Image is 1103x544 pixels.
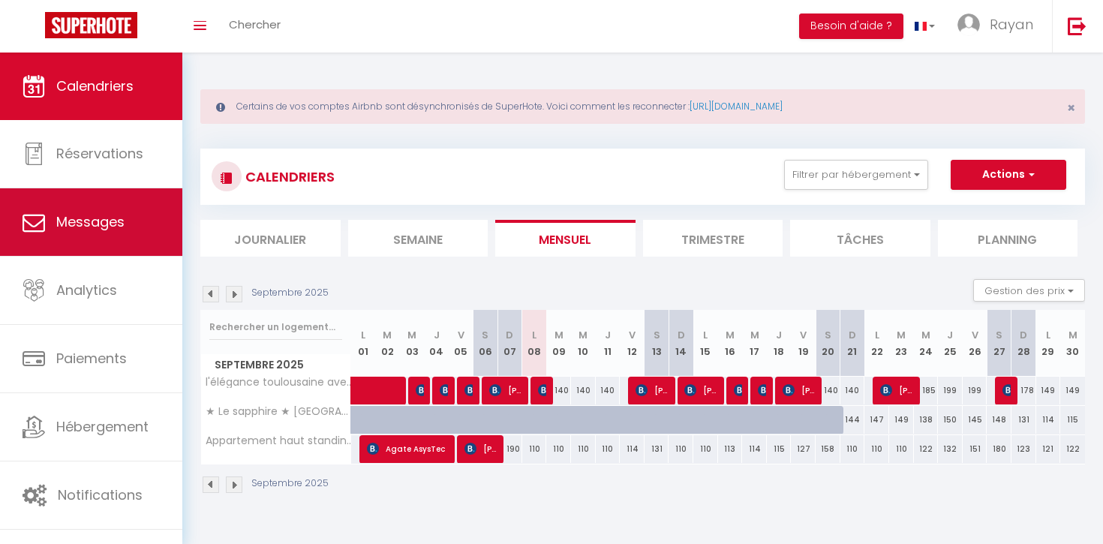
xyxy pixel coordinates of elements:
[875,328,879,342] abbr: L
[473,310,498,377] th: 06
[532,328,536,342] abbr: L
[1068,328,1077,342] abbr: M
[1060,435,1085,463] div: 122
[784,160,928,190] button: Filtrer par hébergement
[1011,435,1036,463] div: 123
[629,328,636,342] abbr: V
[816,435,840,463] div: 158
[1067,98,1075,117] span: ×
[791,310,816,377] th: 19
[546,435,571,463] div: 110
[973,279,1085,302] button: Gestion des prix
[579,328,588,342] abbr: M
[742,310,767,377] th: 17
[458,328,464,342] abbr: V
[816,377,840,404] div: 140
[987,435,1011,463] div: 180
[56,144,143,163] span: Réservations
[996,328,1002,342] abbr: S
[726,328,735,342] abbr: M
[669,435,693,463] div: 110
[1011,377,1036,404] div: 178
[440,376,448,404] span: [PERSON_NAME]
[776,328,782,342] abbr: J
[497,310,522,377] th: 07
[506,328,513,342] abbr: D
[538,376,546,404] span: [PERSON_NAME]
[45,12,137,38] img: Super Booking
[209,314,342,341] input: Rechercher un logement...
[987,310,1011,377] th: 27
[654,328,660,342] abbr: S
[963,377,987,404] div: 199
[758,376,766,404] span: [PERSON_NAME]
[489,376,522,404] span: [PERSON_NAME]
[251,476,329,491] p: Septembre 2025
[203,406,353,417] span: ★ Le sapphire ★ [GEOGRAPHIC_DATA] ★ Confort Luxueux ★
[56,417,149,436] span: Hébergement
[678,328,685,342] abbr: D
[351,310,376,377] th: 01
[400,310,425,377] th: 03
[990,15,1033,34] span: Rayan
[938,435,963,463] div: 132
[840,310,865,377] th: 21
[938,220,1078,257] li: Planning
[972,328,978,342] abbr: V
[703,328,708,342] abbr: L
[1036,406,1061,434] div: 114
[938,377,963,404] div: 199
[645,435,669,463] div: 131
[645,310,669,377] th: 13
[546,377,571,404] div: 140
[750,328,759,342] abbr: M
[620,310,645,377] th: 12
[914,406,939,434] div: 138
[790,220,930,257] li: Tâches
[201,354,350,376] span: Septembre 2025
[938,406,963,434] div: 150
[383,328,392,342] abbr: M
[963,310,987,377] th: 26
[1060,406,1085,434] div: 115
[734,376,742,404] span: [PERSON_NAME]
[546,310,571,377] th: 09
[669,310,693,377] th: 14
[571,377,596,404] div: 140
[1020,328,1027,342] abbr: D
[56,77,134,95] span: Calendriers
[571,435,596,463] div: 110
[693,435,718,463] div: 110
[596,435,621,463] div: 110
[767,435,792,463] div: 115
[718,435,743,463] div: 113
[767,310,792,377] th: 18
[791,435,816,463] div: 127
[200,220,341,257] li: Journalier
[636,376,669,404] span: [PERSON_NAME]
[200,89,1085,124] div: Certains de vos comptes Airbnb sont désynchronisés de SuperHote. Voici comment les reconnecter :
[416,376,424,404] span: [PERSON_NAME]
[571,310,596,377] th: 10
[361,328,365,342] abbr: L
[889,406,914,434] div: 149
[864,435,889,463] div: 110
[987,406,1011,434] div: 148
[1036,310,1061,377] th: 29
[864,310,889,377] th: 22
[56,349,127,368] span: Paiements
[596,310,621,377] th: 11
[816,310,840,377] th: 20
[495,220,636,257] li: Mensuel
[605,328,611,342] abbr: J
[783,376,816,404] span: [PERSON_NAME]
[56,281,117,299] span: Analytics
[914,435,939,463] div: 122
[921,328,930,342] abbr: M
[522,310,547,377] th: 08
[1060,377,1085,404] div: 149
[889,435,914,463] div: 110
[1060,310,1085,377] th: 30
[684,376,717,404] span: [PERSON_NAME]
[367,434,449,463] span: Agate AsysTec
